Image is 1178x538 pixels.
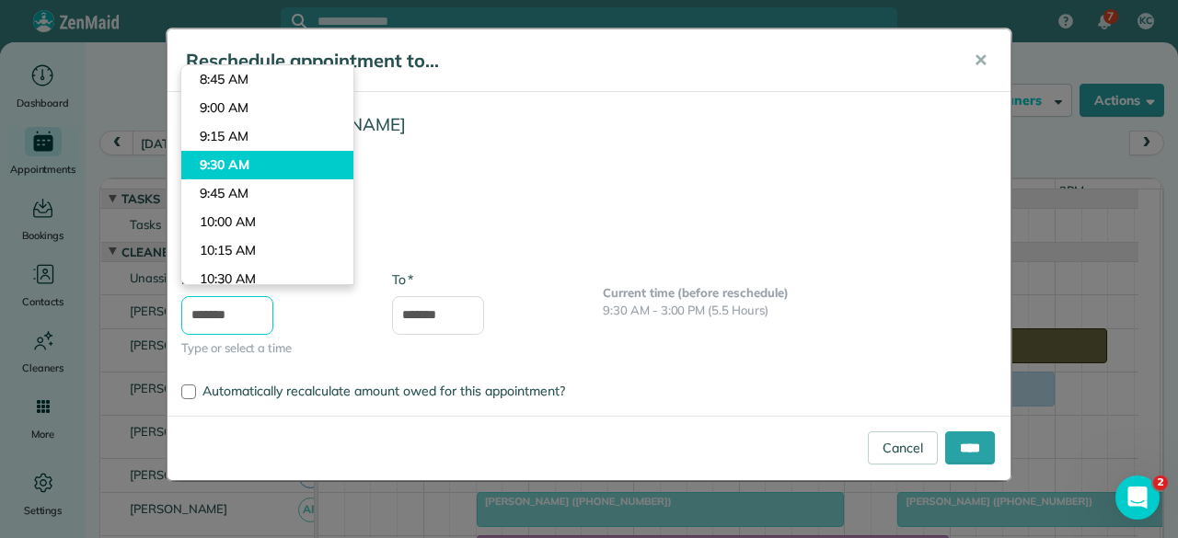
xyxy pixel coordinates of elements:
li: 9:15 AM [181,122,353,151]
span: Automatically recalculate amount owed for this appointment? [202,383,565,399]
b: Current time (before reschedule) [603,285,789,300]
iframe: Intercom live chat [1115,475,1160,520]
li: 8:45 AM [181,65,353,94]
h5: Reschedule appointment to... [186,48,948,74]
li: 9:00 AM [181,94,353,122]
span: ✕ [974,50,987,71]
h4: Customer: [PERSON_NAME] [181,115,997,134]
label: To [392,270,413,289]
p: 9:30 AM - 3:00 PM (5.5 Hours) [603,302,997,320]
a: Cancel [868,431,938,464]
span: Current Date: [DATE] [181,234,997,252]
li: 10:15 AM [181,236,353,265]
span: Type or select a time [181,339,364,358]
li: 10:30 AM [181,265,353,293]
li: 10:00 AM [181,208,353,236]
li: 9:45 AM [181,179,353,208]
span: 2 [1153,475,1168,490]
li: 9:30 AM [181,151,353,179]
